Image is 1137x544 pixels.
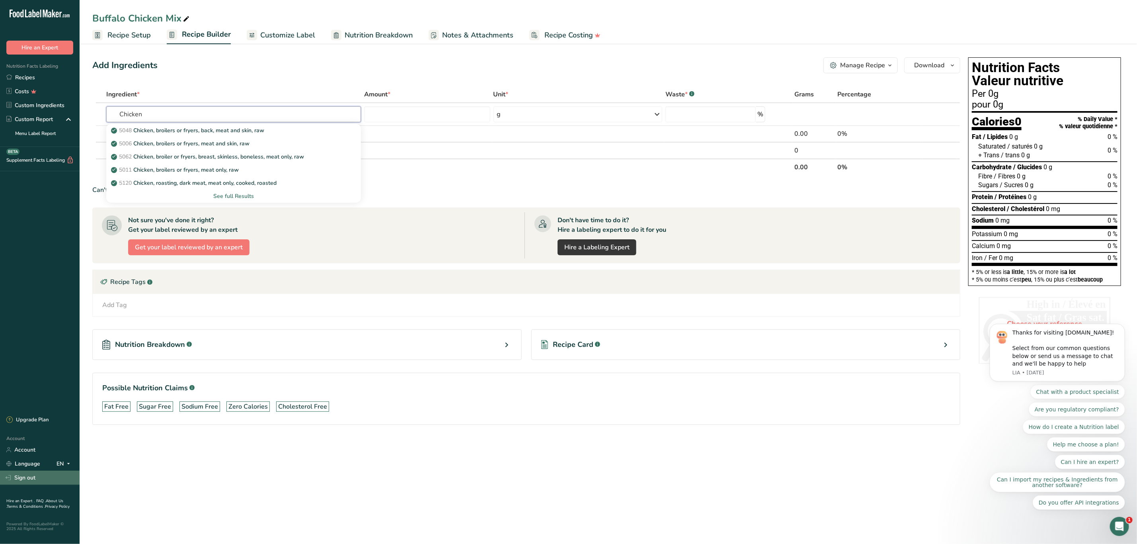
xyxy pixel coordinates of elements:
span: Fat [972,133,981,141]
button: Manage Recipe [823,57,898,73]
button: Get your label reviewed by an expert [128,239,250,255]
a: Recipe Builder [167,25,231,45]
div: See full Results [106,190,361,203]
span: 5011 [119,166,132,174]
a: About Us . [6,498,63,509]
span: 0 [1015,115,1022,128]
h1: Nutrition Facts Valeur nutritive [972,61,1117,88]
th: 0.00 [793,159,836,175]
p: Chicken, broilers or fryers, back, meat and skin, raw [113,126,264,135]
span: 0 g [1025,181,1034,189]
span: / saturés [1007,143,1032,150]
th: 0% [836,159,922,175]
span: 5006 [119,140,132,147]
span: Customize Label [260,30,315,41]
span: 5120 [119,179,132,187]
p: Chicken, broilers or fryers, meat and skin, raw [113,139,250,148]
a: Hire an Expert . [6,498,35,504]
div: Sodium Free [181,402,218,411]
div: g [497,110,501,119]
a: Nutrition Breakdown [331,26,413,44]
div: Upgrade Plan [6,416,49,424]
span: Cholesterol [972,205,1005,213]
a: Customize Label [247,26,315,44]
span: Grams [794,90,814,99]
input: Add Ingredient [106,106,361,122]
a: 5120Chicken, roasting, dark meat, meat only, cooked, roasted [106,176,361,190]
div: EN [57,459,73,469]
span: Amount [364,90,390,99]
div: See full Results [113,192,355,200]
span: Fibre [978,172,992,180]
div: 0 [794,146,834,155]
a: FAQ . [36,498,46,504]
div: Recipe Tags [93,270,960,294]
span: 0 % [1108,147,1117,154]
a: Language [6,457,40,471]
span: Saturated [978,143,1006,150]
iframe: Intercom live chat [1110,517,1129,536]
span: / Lipides [983,133,1008,141]
a: Privacy Policy [45,504,70,509]
span: / Fibres [994,172,1015,180]
div: Add Ingredients [92,59,158,72]
span: Recipe Costing [544,30,593,41]
span: Recipe Builder [182,29,231,40]
div: Add Tag [102,300,127,310]
div: Can't find your ingredient? [92,185,960,195]
span: Nutrition Breakdown [345,30,413,41]
div: BETA [6,149,20,155]
span: Recipe Setup [107,30,151,41]
span: 0 g [1021,151,1030,159]
iframe: Intercom notifications message [978,217,1137,522]
span: 0 g [1017,172,1026,180]
span: 0 g [1034,143,1043,150]
span: / Protéines [995,193,1026,201]
a: 5006Chicken, broilers or fryers, meat and skin, raw [106,137,361,150]
div: Calories [972,116,1022,131]
p: Chicken, roasting, dark meat, meat only, cooked, roasted [113,179,277,187]
span: + Trans [978,151,999,159]
button: Hire an Expert [6,41,73,55]
span: Sugars [978,181,998,189]
p: Chicken, broilers or fryers, meat only, raw [113,166,239,174]
span: / Cholestérol [1007,205,1044,213]
div: Manage Recipe [840,61,885,70]
div: Cholesterol Free [278,402,327,411]
span: 1 [1126,517,1133,523]
div: Per 0g [972,89,1117,99]
span: Unit [493,90,509,99]
div: pour 0g [972,100,1117,110]
div: Not sure you've done it right? Get your label reviewed by an expert [128,215,238,235]
span: Recipe Card [553,339,593,350]
span: 0 % [1108,172,1117,180]
div: Waste [665,90,694,99]
div: 0% [838,129,921,139]
span: / Glucides [1013,163,1042,171]
th: Net Totals [105,159,793,175]
span: 0 g [1028,193,1037,201]
div: Buffalo Chicken Mix [92,11,191,25]
div: * 5% ou moins c’est , 15% ou plus c’est [972,277,1117,282]
section: * 5% or less is , 15% or more is [972,266,1117,282]
span: Download [914,61,944,70]
div: Zero Calories [228,402,268,411]
span: 5062 [119,153,132,160]
a: 5011Chicken, broilers or fryers, meat only, raw [106,163,361,176]
span: 5048 [119,127,132,134]
span: 0 % [1108,181,1117,189]
span: 0 g [1043,163,1052,171]
a: 5062Chicken, broiler or fryers, breast, skinless, boneless, meat only, raw [106,150,361,163]
a: Terms & Conditions . [7,504,45,509]
span: Sodium [972,217,994,224]
div: Don't have time to do it? Hire a labeling expert to do it for you [558,215,666,235]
